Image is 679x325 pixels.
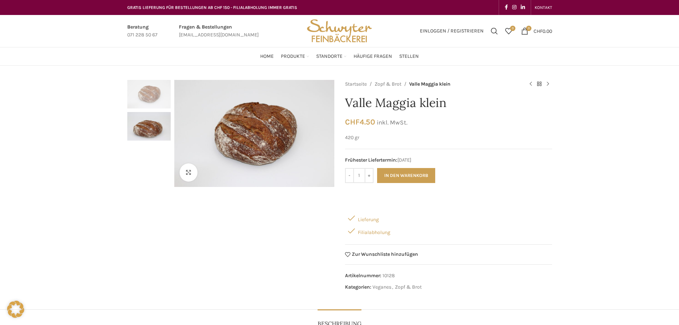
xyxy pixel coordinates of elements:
a: Infobox link [127,23,158,39]
input: - [345,168,354,183]
a: Linkedin social link [519,2,527,12]
input: + [365,168,374,183]
span: 0 [526,26,531,31]
a: Facebook social link [503,2,510,12]
iframe: Sicherer Rahmen für schnelle Bezahlvorgänge [344,189,554,206]
a: Startseite [345,80,367,88]
a: Zur Wunschliste hinzufügen [345,252,418,257]
span: Zur Wunschliste hinzufügen [352,252,418,257]
span: Produkte [281,53,305,60]
a: KONTAKT [535,0,552,15]
span: Frühester Liefertermin: [345,157,397,163]
a: Veganes [372,284,391,290]
small: inkl. MwSt. [377,119,407,126]
span: 0 [510,26,515,31]
span: Home [260,53,274,60]
a: Suchen [487,24,501,38]
input: Produktmenge [354,168,365,183]
a: Standorte [316,49,346,64]
a: Previous product [526,80,535,88]
div: 1 / 2 [173,80,336,187]
img: Bäckerei Schwyter [304,15,374,47]
div: Lieferung [345,212,552,224]
span: CHF [345,117,360,126]
span: Stellen [399,53,419,60]
div: Filialabholung [345,224,552,237]
span: Einloggen / Registrieren [420,29,484,34]
bdi: 4.50 [345,117,375,126]
span: Kategorien: [345,284,371,290]
a: Stellen [399,49,419,64]
span: Artikelnummer: [345,273,381,279]
span: [DATE] [345,156,552,164]
span: 10128 [382,273,395,279]
a: Infobox link [179,23,259,39]
a: Next product [544,80,552,88]
a: Site logo [304,27,374,34]
button: In den Warenkorb [377,168,435,183]
a: Produkte [281,49,309,64]
a: Häufige Fragen [354,49,392,64]
div: 1 / 2 [127,80,171,112]
div: Secondary navigation [531,0,556,15]
div: Meine Wunschliste [501,24,516,38]
span: GRATIS LIEFERUNG FÜR BESTELLUNGEN AB CHF 150 - FILIALABHOLUNG IMMER GRATIS [127,5,297,10]
h1: Valle Maggia klein [345,96,552,110]
a: Einloggen / Registrieren [416,24,487,38]
span: Valle Maggia klein [409,80,451,88]
a: Instagram social link [510,2,519,12]
a: 0 CHF0.00 [518,24,556,38]
span: CHF [534,28,542,34]
span: Häufige Fragen [354,53,392,60]
span: , [392,283,393,291]
a: Zopf & Brot [375,80,401,88]
nav: Breadcrumb [345,80,519,88]
span: Standorte [316,53,343,60]
a: Zopf & Brot [395,284,422,290]
a: 0 [501,24,516,38]
bdi: 0.00 [534,28,552,34]
p: 420 gr [345,134,552,142]
div: Main navigation [124,49,556,64]
a: Home [260,49,274,64]
div: 2 / 2 [127,112,171,144]
span: KONTAKT [535,5,552,10]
